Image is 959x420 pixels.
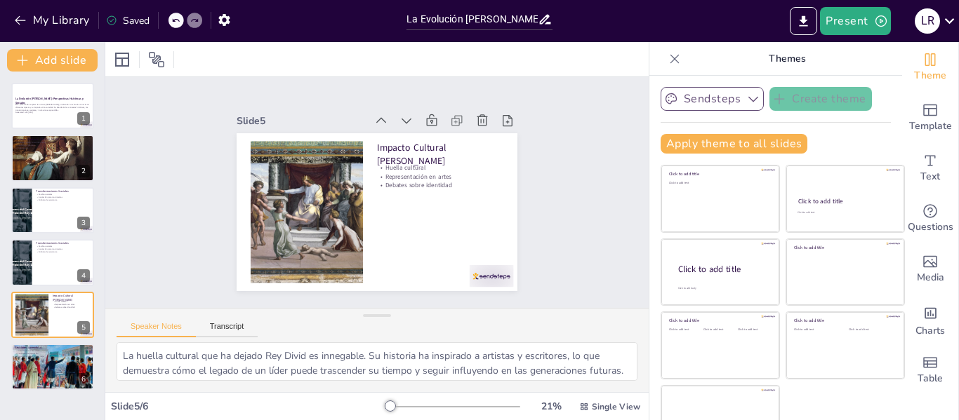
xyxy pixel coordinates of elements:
div: 4 [77,269,90,282]
button: Present [820,7,890,35]
div: 4 [11,239,94,285]
button: Apply theme to all slides [661,134,807,154]
span: Questions [908,219,953,235]
p: Capacidad de superación [15,352,90,355]
p: Transformaciones Sociales [36,241,90,245]
button: Sendsteps [661,87,764,111]
p: Debates sobre identidad [53,306,90,309]
p: Representación en artes [53,303,90,306]
div: Click to add title [798,197,892,205]
p: Impacto Cultural [PERSON_NAME] [53,294,90,302]
div: Click to add text [669,182,769,185]
button: Export to PowerPoint [790,7,817,35]
p: Inspiración para movimientos [36,248,90,251]
div: Click to add text [849,328,893,332]
div: Slide 5 [253,86,383,126]
div: 3 [11,187,94,233]
p: Construcción de un futuro mejor [15,355,90,358]
div: 2 [11,135,94,181]
div: 6 [77,373,90,386]
input: Insert title [406,9,538,29]
span: Template [909,118,952,134]
button: Transcript [196,322,258,337]
span: Single View [592,401,640,412]
span: Table [918,371,943,386]
div: 1 [77,112,90,125]
p: Símbolo de resistencia [36,198,90,201]
div: Slide 5 / 6 [111,400,385,413]
p: Cambios sociales [36,245,90,248]
p: Representación en artes [379,172,505,208]
div: Layout [111,48,133,71]
div: Click to add text [798,211,891,215]
div: 5 [11,292,94,338]
div: l r [915,8,940,34]
p: Huella cultural [53,300,90,303]
div: Get real-time input from your audience [902,194,958,244]
div: Add charts and graphs [902,294,958,345]
span: Theme [914,68,946,83]
p: Debates sobre identidad [378,181,503,216]
p: Símbolo de resistencia [36,250,90,253]
p: Lecciones Aprendidas [15,346,90,350]
p: Impacto Cultural [PERSON_NAME] [382,142,511,194]
p: Esta presentación explora la historia [PERSON_NAME], analizando su evolución a través de diferent... [15,104,90,111]
p: Cambios sociales [36,193,90,196]
div: Change the overall theme [902,42,958,93]
div: 21 % [534,400,568,413]
p: Generated with [URL] [15,111,90,114]
strong: La Evolución [PERSON_NAME]: Perspectivas Históricas y Sociales [15,97,84,105]
div: 6 [11,344,94,390]
div: 2 [77,165,90,177]
div: Add ready made slides [902,93,958,143]
span: Text [920,169,940,184]
p: Unidad ante la adversidad [15,350,90,353]
span: Charts [915,323,945,339]
div: 1 [11,83,94,129]
div: Click to add body [678,286,767,290]
div: Click to add title [678,263,768,275]
button: Create theme [769,87,872,111]
div: Add images, graphics, shapes or video [902,244,958,294]
div: Click to add title [669,318,769,323]
div: Click to add title [794,245,894,250]
p: Conflictos y alianzas [15,144,90,147]
span: Position [148,51,165,68]
div: Click to add text [794,328,838,332]
div: Saved [106,14,150,27]
div: Click to add text [738,328,769,332]
p: Inspiración para movimientos [36,196,90,198]
p: Contexto Histórico [PERSON_NAME] Divid [15,137,90,142]
p: Transformaciones Sociales [36,189,90,194]
div: Click to add text [703,328,735,332]
button: My Library [11,9,95,32]
span: Media [917,270,944,285]
div: Add a table [902,345,958,395]
p: Huella cultural [381,164,507,199]
div: Click to add title [794,318,894,323]
button: Speaker Notes [117,322,196,337]
textarea: La huella cultural que ha dejado Rey Divid es innegable. Su historia ha inspirado a artistas y es... [117,342,637,381]
button: l r [915,7,940,35]
p: Orden social [15,146,90,149]
div: 5 [77,321,90,334]
div: Add text boxes [902,143,958,194]
button: Add slide [7,49,98,72]
div: Click to add text [669,328,701,332]
div: 3 [77,217,90,229]
p: Themes [686,42,888,76]
p: [PERSON_NAME] como líder clave [15,141,90,144]
div: Click to add title [669,171,769,177]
